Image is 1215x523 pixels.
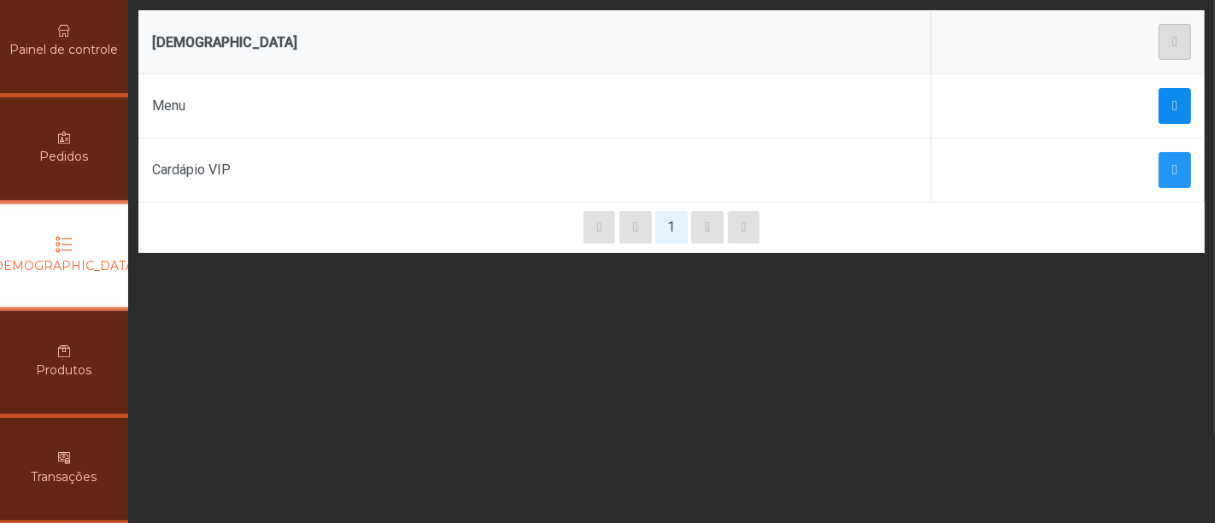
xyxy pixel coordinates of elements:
[152,162,231,178] font: Cardápio VIP
[32,469,97,485] font: Transações
[152,34,297,50] font: [DEMOGRAPHIC_DATA]
[37,362,92,378] font: Produtos
[667,219,675,235] font: 1
[10,42,119,57] font: Painel de controle
[40,149,89,164] font: Pedidos
[655,211,688,244] button: 1
[152,97,185,114] font: Menu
